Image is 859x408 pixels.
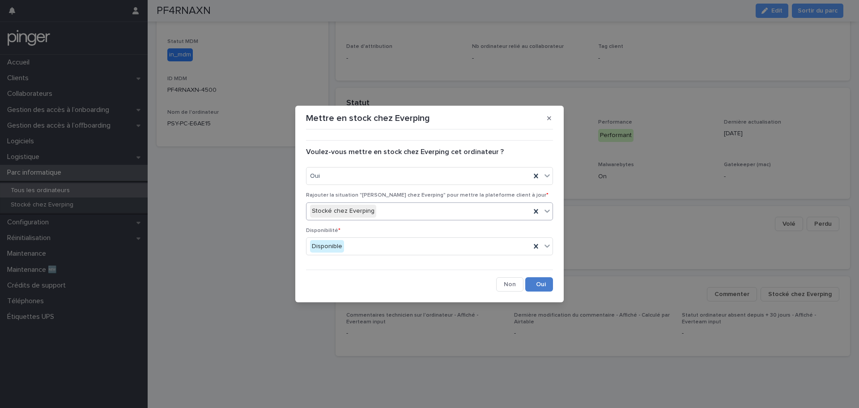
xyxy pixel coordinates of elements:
h2: Voulez-vous mettre en stock chez Everping cet ordinateur ? [306,148,553,156]
span: Rajouter la situation "[PERSON_NAME] chez Everping" pour mettre la plateforme client à jour [306,193,549,198]
p: Mettre en stock chez Everping [306,113,430,124]
span: Oui [310,172,320,181]
div: Disponible [310,240,344,253]
div: Stocké chez Everping [310,205,376,218]
span: Disponibilité [306,228,340,233]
